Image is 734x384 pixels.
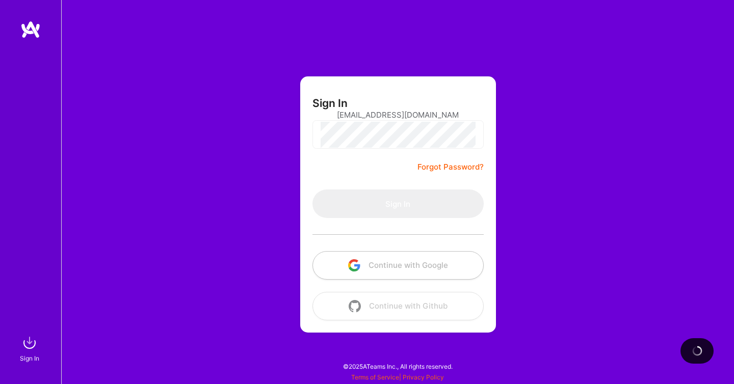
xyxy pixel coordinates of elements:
[312,251,484,280] button: Continue with Google
[21,333,40,364] a: sign inSign In
[61,353,734,379] div: © 2025 ATeams Inc., All rights reserved.
[19,333,40,353] img: sign in
[20,353,39,364] div: Sign In
[337,102,459,128] input: Email...
[403,373,444,381] a: Privacy Policy
[312,189,484,218] button: Sign In
[20,20,41,39] img: logo
[351,373,444,381] span: |
[312,97,348,109] h3: Sign In
[312,292,484,320] button: Continue with Github
[348,259,360,271] img: icon
[349,300,361,312] img: icon
[351,373,399,381] a: Terms of Service
[417,161,484,173] a: Forgot Password?
[692,346,702,356] img: loading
